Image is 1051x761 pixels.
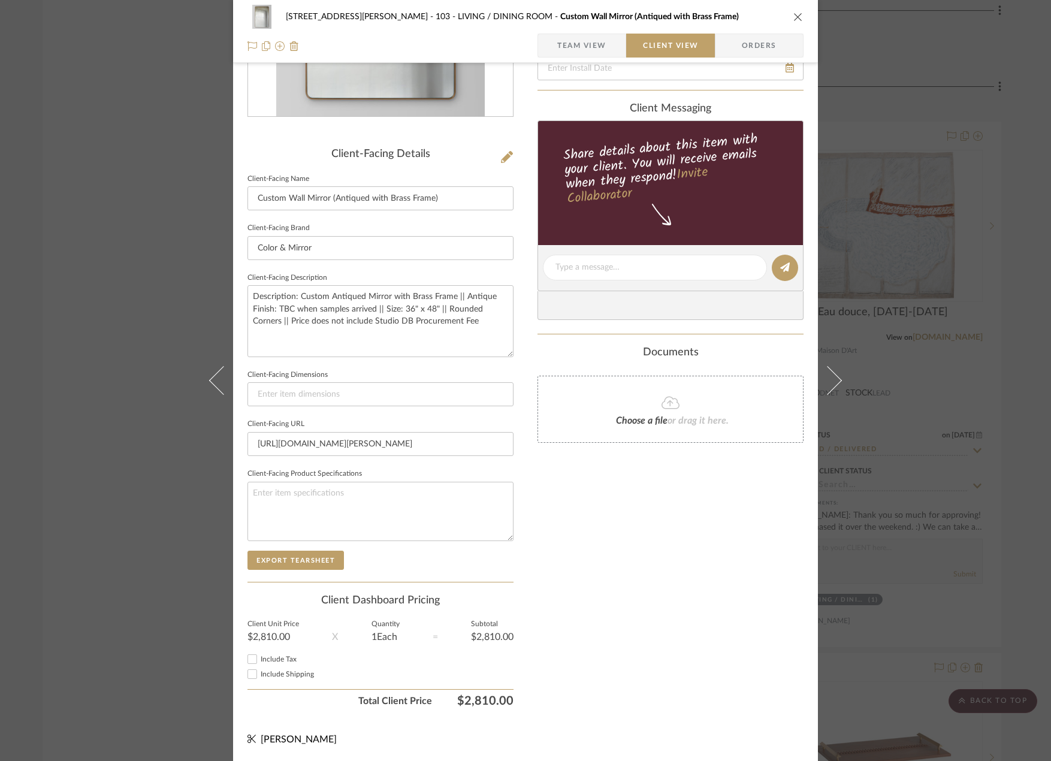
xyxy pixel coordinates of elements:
[247,421,304,427] label: Client-Facing URL
[793,11,804,22] button: close
[261,735,337,744] span: [PERSON_NAME]
[247,148,514,161] div: Client-Facing Details
[372,632,400,642] div: 1 Each
[261,671,314,678] span: Include Shipping
[537,346,804,360] div: Documents
[433,630,438,644] div: =
[471,621,514,627] label: Subtotal
[247,186,514,210] input: Enter Client-Facing Item Name
[471,632,514,642] div: $2,810.00
[247,372,328,378] label: Client-Facing Dimensions
[286,13,436,21] span: [STREET_ADDRESS][PERSON_NAME]
[537,56,804,80] input: Enter Install Date
[247,382,514,406] input: Enter item dimensions
[247,236,514,260] input: Enter Client-Facing Brand
[432,694,514,708] span: $2,810.00
[372,621,400,627] label: Quantity
[261,656,297,663] span: Include Tax
[247,176,309,182] label: Client-Facing Name
[247,275,327,281] label: Client-Facing Description
[247,632,299,642] div: $2,810.00
[247,621,299,627] label: Client Unit Price
[537,102,804,116] div: client Messaging
[247,551,344,570] button: Export Tearsheet
[536,129,805,209] div: Share details about this item with your client. You will receive emails when they respond!
[332,630,338,644] div: X
[557,34,606,58] span: Team View
[247,432,514,456] input: Enter item URL
[247,225,310,231] label: Client-Facing Brand
[247,694,432,708] span: Total Client Price
[247,5,276,29] img: 52afd73b-eeb2-483d-b6a8-947f4448667e_48x40.jpg
[668,416,729,425] span: or drag it here.
[560,13,739,21] span: Custom Wall Mirror (Antiqued with Brass Frame)
[729,34,790,58] span: Orders
[616,416,668,425] span: Choose a file
[643,34,698,58] span: Client View
[247,594,514,608] div: Client Dashboard Pricing
[247,471,362,477] label: Client-Facing Product Specifications
[289,41,299,51] img: Remove from project
[436,13,560,21] span: 103 - LIVING / DINING ROOM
